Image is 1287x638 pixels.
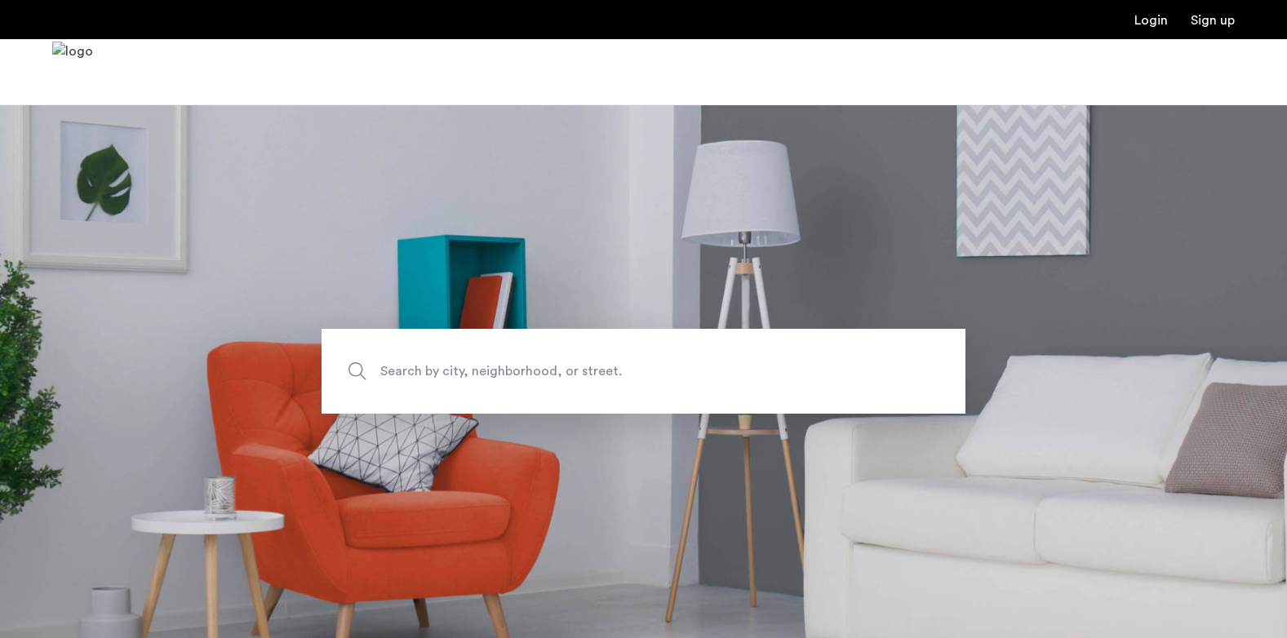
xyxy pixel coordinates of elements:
input: Apartment Search [322,329,965,414]
span: Search by city, neighborhood, or street. [380,361,831,383]
a: Login [1134,14,1168,27]
img: logo [52,42,93,103]
a: Registration [1191,14,1235,27]
a: Cazamio Logo [52,42,93,103]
